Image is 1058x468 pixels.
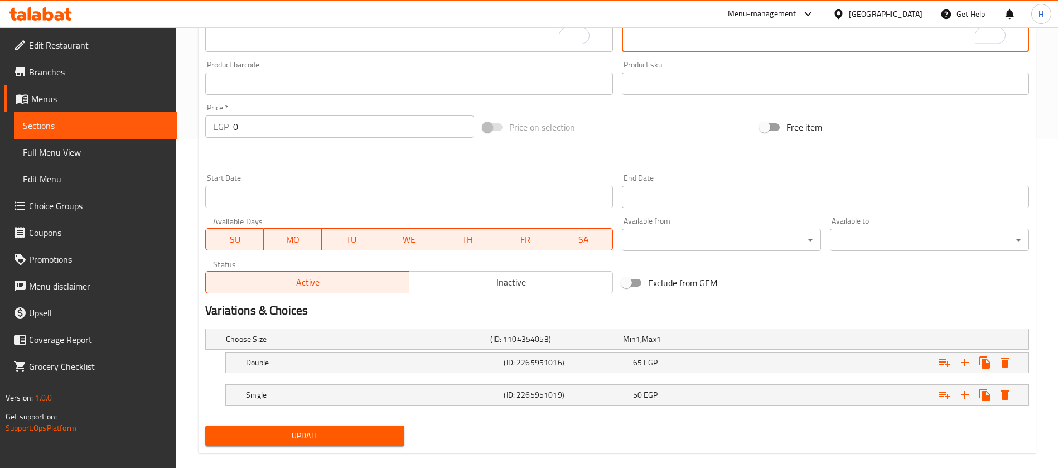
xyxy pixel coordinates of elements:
span: TH [443,231,492,248]
button: Clone new choice [975,353,995,373]
a: Upsell [4,300,177,326]
span: MO [268,231,317,248]
button: FR [496,228,554,250]
a: Sections [14,112,177,139]
button: SA [554,228,612,250]
button: Inactive [409,271,613,293]
span: FR [501,231,550,248]
span: Menu disclaimer [29,279,168,293]
a: Choice Groups [4,192,177,219]
p: EGP [213,120,229,133]
span: Inactive [414,274,608,291]
span: 1 [636,332,640,346]
span: Choice Groups [29,199,168,213]
span: EGP [644,388,658,402]
h5: Double [246,357,499,368]
div: Expand [226,353,1028,373]
button: WE [380,228,438,250]
button: Delete Double [995,353,1015,373]
button: MO [264,228,322,250]
button: TU [322,228,380,250]
span: Full Menu View [23,146,168,159]
span: Sections [23,119,168,132]
span: Upsell [29,306,168,320]
div: Menu-management [728,7,796,21]
span: EGP [644,355,658,370]
input: Please enter product barcode [205,73,612,95]
span: 65 [633,355,642,370]
h2: Variations & Choices [205,302,1029,319]
span: Min [623,332,636,346]
a: Grocery Checklist [4,353,177,380]
div: [GEOGRAPHIC_DATA] [849,8,922,20]
a: Full Menu View [14,139,177,166]
button: Delete Single [995,385,1015,405]
span: Version: [6,390,33,405]
span: Max [642,332,656,346]
h5: (ID: 1104354053) [490,334,618,345]
a: Support.OpsPlatform [6,421,76,435]
a: Promotions [4,246,177,273]
span: WE [385,231,434,248]
input: Please enter product sku [622,73,1029,95]
span: Edit Restaurant [29,38,168,52]
span: SU [210,231,259,248]
span: 50 [633,388,642,402]
h5: Choose Size [226,334,486,345]
button: Add choice group [935,385,955,405]
a: Menu disclaimer [4,273,177,300]
button: Update [205,426,404,446]
span: Promotions [29,253,168,266]
span: Grocery Checklist [29,360,168,373]
span: Price on selection [509,120,575,134]
span: 1 [656,332,661,346]
span: Coupons [29,226,168,239]
h5: (ID: 2265951019) [504,389,628,401]
span: SA [559,231,608,248]
input: Please enter price [233,115,474,138]
a: Menus [4,85,177,112]
button: Add new choice [955,385,975,405]
div: Expand [226,385,1028,405]
h5: (ID: 2265951016) [504,357,628,368]
span: TU [326,231,375,248]
span: Menus [31,92,168,105]
button: TH [438,228,496,250]
span: H [1038,8,1043,20]
span: Free item [786,120,822,134]
span: Branches [29,65,168,79]
div: , [623,334,751,345]
a: Edit Restaurant [4,32,177,59]
span: Active [210,274,405,291]
span: Update [214,429,395,443]
span: Coverage Report [29,333,168,346]
span: Exclude from GEM [648,276,717,290]
a: Branches [4,59,177,85]
button: Add new choice [955,353,975,373]
div: ​ [622,229,821,251]
a: Coupons [4,219,177,246]
button: SU [205,228,264,250]
span: Edit Menu [23,172,168,186]
div: Expand [206,329,1028,349]
span: 1.0.0 [35,390,52,405]
button: Active [205,271,409,293]
button: Add choice group [935,353,955,373]
div: ​ [830,229,1029,251]
span: Get support on: [6,409,57,424]
button: Clone new choice [975,385,995,405]
a: Coverage Report [4,326,177,353]
h5: Single [246,389,499,401]
a: Edit Menu [14,166,177,192]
